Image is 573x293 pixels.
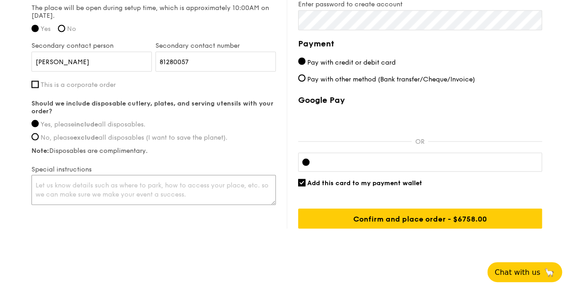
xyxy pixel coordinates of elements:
[31,99,274,115] strong: Should we include disposable cutlery, plates, and serving utensils with your order?
[412,138,428,146] p: OR
[41,120,145,128] span: Yes, please all disposables.
[31,4,276,20] label: The place will be open during setup time, which is approximately 10:00AM on [DATE].
[31,146,276,154] label: Disposables are complimentary.
[307,179,422,187] span: Add this card to my payment wallet
[67,25,76,33] span: No
[317,158,538,166] iframe: Secure card payment input frame
[298,74,305,81] input: Pay with other method (Bank transfer/Cheque/Invoice)
[307,58,396,66] span: Pay with credit or debit card
[31,81,39,88] input: This is a corporate order
[73,133,98,141] strong: exclude
[298,0,542,8] label: Enter password to create account
[495,268,540,277] span: Chat with us
[31,146,49,154] strong: Note:
[298,110,542,130] iframe: Secure payment button frame
[74,120,98,128] strong: include
[544,267,555,278] span: 🦙
[155,42,276,50] label: Secondary contact number
[31,133,39,140] input: No, pleaseexcludeall disposables (I want to save the planet).
[41,81,116,88] span: This is a corporate order
[298,57,305,65] input: Pay with credit or debit card
[31,25,39,32] input: Yes
[31,120,39,127] input: Yes, pleaseincludeall disposables.
[31,165,276,173] label: Special instructions
[298,37,542,50] h4: Payment
[41,133,227,141] span: No, please all disposables (I want to save the planet).
[58,25,65,32] input: No
[487,262,562,282] button: Chat with us🦙
[298,95,542,105] label: Google Pay
[298,208,542,228] input: Confirm and place order - $6758.00
[31,42,152,50] label: Secondary contact person
[307,75,475,83] span: Pay with other method (Bank transfer/Cheque/Invoice)
[41,25,51,33] span: Yes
